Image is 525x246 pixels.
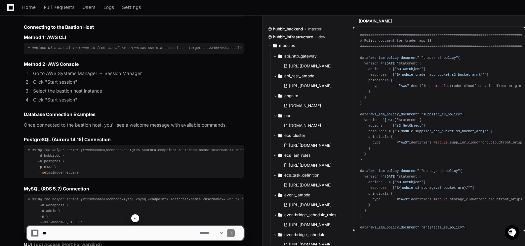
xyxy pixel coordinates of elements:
span: Settings [122,5,141,9]
svg: Directory [278,191,282,199]
h3: Method 1: AWS CLI [24,34,244,41]
svg: Directory [278,92,282,100]
span: [DOMAIN_NAME] [289,103,321,108]
button: [DOMAIN_NAME] [281,121,344,130]
button: ecs_cluster [273,130,348,141]
img: PlayerZero [7,7,20,20]
button: api_http_gateway [273,51,348,61]
button: ecs_iam_roles [273,150,348,161]
span: [URL][DOMAIN_NAME] [289,163,332,168]
span: # Replace with actual instance ID from terraform output [28,46,140,50]
span: "supplier_s3_policy" [421,112,462,116]
span: [DOMAIN_NAME] [359,19,392,24]
span: "storage_s3_policy" [421,169,460,173]
button: ecs_task_definition [273,170,348,181]
span: ecr [284,113,291,118]
span: master [308,26,322,32]
span: "${module.supplier_app_bucket.s3_bucket_arn}/*" [395,129,491,133]
button: [URL][DOMAIN_NAME] [281,61,344,71]
svg: Directory [278,112,282,120]
span: "s3:GetObject" [395,124,423,128]
button: [URL][DOMAIN_NAME] [281,161,344,170]
svg: Directory [278,72,282,80]
span: Home [22,5,36,9]
span: module [435,197,448,201]
svg: Directory [278,151,282,159]
svg: Directory [278,211,282,219]
button: [URL][DOMAIN_NAME] [281,200,344,210]
span: set [42,171,48,175]
span: module [435,141,448,144]
div: Welcome [7,26,120,37]
button: ecr [273,110,348,121]
button: [DOMAIN_NAME] [281,101,344,110]
span: "AWS" [399,197,409,201]
span: "[DATE]" [383,61,399,65]
span: hubbit_infrastructure [273,34,313,40]
span: [URL][DOMAIN_NAME] [289,183,332,188]
span: # Manual connection [223,197,262,201]
svg: Directory [273,42,277,50]
div: We're available if you need us! [22,56,84,61]
svg: Directory [278,132,282,140]
h3: PostgreSQL (Aurora 14.15) Connection [24,136,244,143]
span: dev [318,34,325,40]
span: "aws_iam_policy_document" [368,112,419,116]
span: "${module.s3_storage.s3_bucket_arn}/*" [395,186,472,190]
span: api_rest_lambda [284,73,314,79]
span: "s3:GetObject" [395,67,423,71]
button: event_lambda [273,190,348,200]
svg: Directory [278,171,282,179]
h3: MySQL (RDS 5.7) Connection [24,185,244,192]
span: "trader_s3_policy" [421,56,458,60]
svg: Directory [278,52,282,60]
span: event_lambda [284,192,310,198]
span: "[DATE]" [383,118,399,122]
span: "aws_iam_policy_document" [368,56,419,60]
iframe: Open customer support [504,224,522,242]
span: ecs_task_definition [284,173,319,178]
span: [URL][DOMAIN_NAME] [289,143,332,148]
button: cognito [273,91,348,101]
span: # Using the helper script (recommended) [28,148,107,152]
button: eventbridge_schedule_roles [273,210,348,220]
span: Users [83,5,96,9]
span: ecs_cluster [284,133,305,138]
span: api_http_gateway [284,54,317,59]
span: "[DATE]" [383,175,399,179]
li: Click "Start session" [31,96,244,104]
span: Pylon [66,69,80,74]
span: "aws_iam_policy_document" [368,169,419,173]
button: [URL][DOMAIN_NAME] [281,81,344,91]
h2: Connecting to the Bastion Host [24,24,244,30]
span: "AWS" [399,141,409,144]
span: modules [279,43,295,48]
span: [URL][DOMAIN_NAME] [289,63,332,69]
li: Go to AWS Systems Manager → Session Manager [31,70,244,77]
a: Powered byPylon [47,69,80,74]
span: module [435,84,448,88]
h3: Method 2: AWS Console [24,61,244,67]
span: hubbit_backend [273,26,303,32]
span: ecs_iam_roles [284,153,310,158]
span: cognito [284,93,298,99]
span: [URL][DOMAIN_NAME] [289,83,332,89]
span: # Using the helper script (recommended) [28,197,107,201]
span: eventbridge_schedule_roles [284,212,336,218]
button: modules [268,40,348,51]
div: Start new chat [22,49,108,56]
span: [URL][DOMAIN_NAME] [289,202,332,208]
button: Start new chat [112,51,120,59]
h2: Database Connection Examples [24,111,244,118]
li: Click "Start session" [31,78,244,86]
button: api_rest_lambda [273,71,348,81]
p: Once connected to the bastion host, you'll see a welcome message with available commands. [24,121,244,129]
span: [DOMAIN_NAME] [289,123,321,128]
button: [URL][DOMAIN_NAME] [281,141,344,150]
span: # Manual connection [231,148,270,152]
img: 1736555170064-99ba0984-63c1-480f-8ee9-699278ef63ed [7,49,19,61]
span: Logs [103,5,114,9]
div: connect-mysql <mysql-endpoint> <database-name> <username> mysql -h <mysql-endpoint> -D <database-... [28,197,240,231]
li: Select the bastion host instance [31,87,244,95]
